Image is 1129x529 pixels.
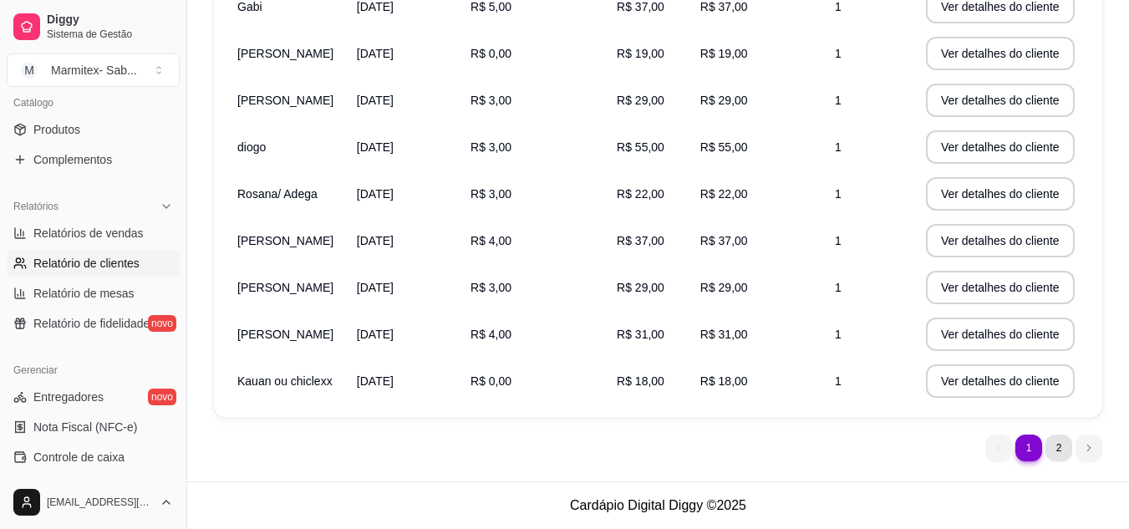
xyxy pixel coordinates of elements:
[357,140,394,154] span: [DATE]
[835,187,842,201] span: 1
[470,374,511,388] span: R$ 0,00
[7,146,180,173] a: Complementos
[33,285,135,302] span: Relatório de mesas
[7,414,180,440] a: Nota Fiscal (NFC-e)
[7,384,180,410] a: Entregadoresnovo
[237,187,318,201] span: Rosana/ Adega
[700,47,748,60] span: R$ 19,00
[357,47,394,60] span: [DATE]
[357,328,394,341] span: [DATE]
[7,7,180,47] a: DiggySistema de Gestão
[237,234,333,247] span: [PERSON_NAME]
[835,374,842,388] span: 1
[617,328,664,341] span: R$ 31,00
[237,281,333,294] span: [PERSON_NAME]
[470,47,511,60] span: R$ 0,00
[926,271,1075,304] button: Ver detalhes do cliente
[47,496,153,509] span: [EMAIL_ADDRESS][DOMAIN_NAME]
[33,225,144,242] span: Relatórios de vendas
[7,89,180,116] div: Catálogo
[835,281,842,294] span: 1
[700,234,748,247] span: R$ 37,00
[926,37,1075,70] button: Ver detalhes do cliente
[187,481,1129,529] footer: Cardápio Digital Diggy © 2025
[926,364,1075,398] button: Ver detalhes do cliente
[33,121,80,138] span: Produtos
[357,281,394,294] span: [DATE]
[617,94,664,107] span: R$ 29,00
[7,482,180,522] button: [EMAIL_ADDRESS][DOMAIN_NAME]
[7,357,180,384] div: Gerenciar
[617,281,664,294] span: R$ 29,00
[33,389,104,405] span: Entregadores
[7,53,180,87] button: Select a team
[700,328,748,341] span: R$ 31,00
[926,318,1075,351] button: Ver detalhes do cliente
[33,151,112,168] span: Complementos
[357,234,394,247] span: [DATE]
[617,234,664,247] span: R$ 37,00
[357,187,394,201] span: [DATE]
[7,444,180,471] a: Controle de caixa
[357,374,394,388] span: [DATE]
[51,62,137,79] div: Marmitex- Sab ...
[835,234,842,247] span: 1
[7,474,180,501] a: Controle de fiado
[835,47,842,60] span: 1
[700,281,748,294] span: R$ 29,00
[700,140,748,154] span: R$ 55,00
[617,187,664,201] span: R$ 22,00
[33,255,140,272] span: Relatório de clientes
[7,280,180,307] a: Relatório de mesas
[926,84,1075,117] button: Ver detalhes do cliente
[7,220,180,247] a: Relatórios de vendas
[617,47,664,60] span: R$ 19,00
[835,140,842,154] span: 1
[470,94,511,107] span: R$ 3,00
[617,140,664,154] span: R$ 55,00
[835,328,842,341] span: 1
[47,13,173,28] span: Diggy
[617,374,664,388] span: R$ 18,00
[21,62,38,79] span: M
[470,187,511,201] span: R$ 3,00
[237,47,333,60] span: [PERSON_NAME]
[700,94,748,107] span: R$ 29,00
[470,328,511,341] span: R$ 4,00
[926,130,1075,164] button: Ver detalhes do cliente
[926,224,1075,257] button: Ver detalhes do cliente
[7,250,180,277] a: Relatório de clientes
[835,94,842,107] span: 1
[977,426,1111,470] nav: pagination navigation
[1076,435,1102,461] li: next page button
[237,140,266,154] span: diogo
[1045,435,1072,461] li: pagination item 2
[700,374,748,388] span: R$ 18,00
[470,281,511,294] span: R$ 3,00
[33,419,137,435] span: Nota Fiscal (NFC-e)
[33,449,125,465] span: Controle de caixa
[13,200,58,213] span: Relatórios
[7,310,180,337] a: Relatório de fidelidadenovo
[926,177,1075,211] button: Ver detalhes do cliente
[357,94,394,107] span: [DATE]
[1015,435,1042,461] li: pagination item 1 active
[470,140,511,154] span: R$ 3,00
[700,187,748,201] span: R$ 22,00
[470,234,511,247] span: R$ 4,00
[237,94,333,107] span: [PERSON_NAME]
[33,315,150,332] span: Relatório de fidelidade
[7,116,180,143] a: Produtos
[47,28,173,41] span: Sistema de Gestão
[237,328,333,341] span: [PERSON_NAME]
[237,374,333,388] span: Kauan ou chiclexx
